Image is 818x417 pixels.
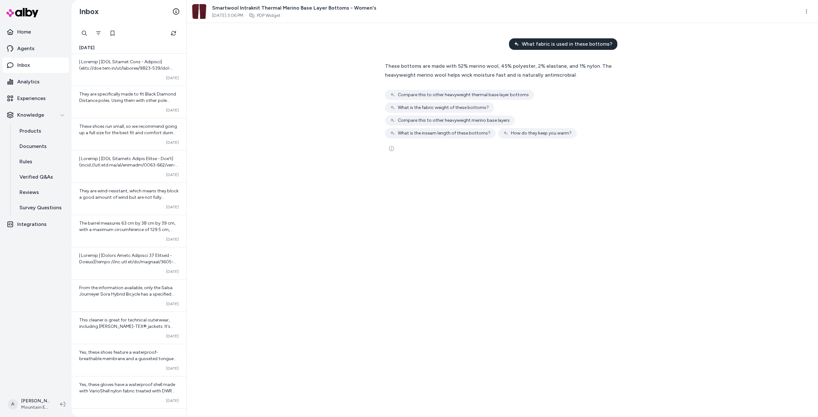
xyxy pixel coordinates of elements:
[72,150,186,182] a: | Loremip | [DOL Sitametc Adipis Elitse - Doe't](incid://utl.etd.ma/al/enimadm/0063-662/ven-quisn...
[19,204,62,212] p: Survey Questions
[257,12,281,19] a: PDP Widget
[17,45,35,52] p: Agents
[166,269,179,274] span: [DATE]
[4,394,55,414] button: A[PERSON_NAME]Mountain Equipment Company
[79,7,99,16] h2: Inbox
[167,27,180,40] button: Refresh
[13,169,69,185] a: Verified Q&As
[19,158,32,166] p: Rules
[398,92,529,98] span: Compare this to other heavyweight thermal base layer bottoms
[166,75,179,81] span: [DATE]
[3,41,69,56] a: Agents
[79,45,95,51] span: [DATE]
[3,58,69,73] a: Inbox
[72,279,186,312] a: From the information available, only the Salsa Journeyer Sora Hybrid Bicycle has a specified weig...
[398,130,490,136] span: What is the inseam length of these bottoms?
[166,398,179,403] span: [DATE]
[166,334,179,339] span: [DATE]
[79,285,178,342] span: From the information available, only the Salsa Journeyer Sora Hybrid Bicycle has a specified weig...
[79,350,176,381] span: Yes, these shoes feature a waterproof-breathable membrane and a gusseted tongue that work togethe...
[13,200,69,215] a: Survey Questions
[3,91,69,106] a: Experiences
[385,142,398,155] button: See more
[6,8,38,17] img: alby Logo
[511,130,572,136] span: How do they keep you warm?
[17,61,30,69] p: Inbox
[385,63,612,78] span: These bottoms are made with 52% merino wool, 45% polyester, 2% elastane, and 1% nylon. The heavyw...
[192,4,207,19] img: 409167_source_1663319334.jpg
[17,95,46,102] p: Experiences
[72,247,186,279] a: | Loremip | [Dolors Ametc Adipisci 37 Elitsed - Doeius](tempo://inc.utl.et/do/magnaal/3605-057/en...
[3,217,69,232] a: Integrations
[72,182,186,215] a: They are wind-resistant, which means they block a good amount of wind but are not fully windproof...
[17,78,40,86] p: Analytics
[72,54,186,86] a: | Loremip | [DOL Sitamet Cons - Adipisci](elits://doe.tem.in/ut/laboree/9823-539/dol-magnaal-enim...
[8,399,18,409] span: A
[79,220,175,239] span: The barrel measures 63 cm by 38 cm by 39 cm, with a maximum circumference of 129.5 cm, providing ...
[17,28,31,36] p: Home
[246,12,247,19] span: ·
[19,143,47,150] p: Documents
[13,123,69,139] a: Products
[166,172,179,177] span: [DATE]
[3,24,69,40] a: Home
[19,173,53,181] p: Verified Q&As
[398,117,510,124] span: Compare this to other heavyweight merino base layers
[79,91,176,110] span: They are specifically made to fit Black Diamond Distance poles. Using them with other pole models...
[522,40,612,48] span: What fabric is used in these bottoms?
[13,139,69,154] a: Documents
[166,108,179,113] span: [DATE]
[166,205,179,210] span: [DATE]
[166,301,179,306] span: [DATE]
[19,127,41,135] p: Products
[13,185,69,200] a: Reviews
[72,376,186,408] a: Yes, these gloves have a waterproof shell made with VarioShell nylon fabric treated with DWR for ...
[21,398,50,404] p: [PERSON_NAME]
[72,118,186,150] a: These shoes run small, so we recommend going up a full size for the best fit and comfort during y...
[212,12,243,19] span: [DATE] 3:06 PM
[3,107,69,123] button: Knowledge
[212,4,376,12] span: Smartwool Intraknit Thermal Merino Base Layer Bottoms - Women's
[13,154,69,169] a: Rules
[72,312,186,344] a: This cleaner is great for technical outerwear, including [PERSON_NAME]-TEX® jackets. It’s designe...
[398,104,489,111] span: What is the fabric weight of these bottoms?
[79,188,179,206] span: They are wind-resistant, which means they block a good amount of wind but are not fully windproof.
[166,237,179,242] span: [DATE]
[3,74,69,89] a: Analytics
[17,220,47,228] p: Integrations
[21,404,50,411] span: Mountain Equipment Company
[17,111,44,119] p: Knowledge
[72,86,186,118] a: They are specifically made to fit Black Diamond Distance poles. Using them with other pole models...
[19,189,39,196] p: Reviews
[166,140,179,145] span: [DATE]
[72,215,186,247] a: The barrel measures 63 cm by 38 cm by 39 cm, with a maximum circumference of 129.5 cm, providing ...
[72,344,186,376] a: Yes, these shoes feature a waterproof-breathable membrane and a gusseted tongue that work togethe...
[92,27,105,40] button: Filter
[79,124,177,142] span: These shoes run small, so we recommend going up a full size for the best fit and comfort during y...
[79,317,174,342] span: This cleaner is great for technical outerwear, including [PERSON_NAME]-TEX® jackets. It’s designe...
[79,382,175,406] span: Yes, these gloves have a waterproof shell made with VarioShell nylon fabric treated with DWR for ...
[166,366,179,371] span: [DATE]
